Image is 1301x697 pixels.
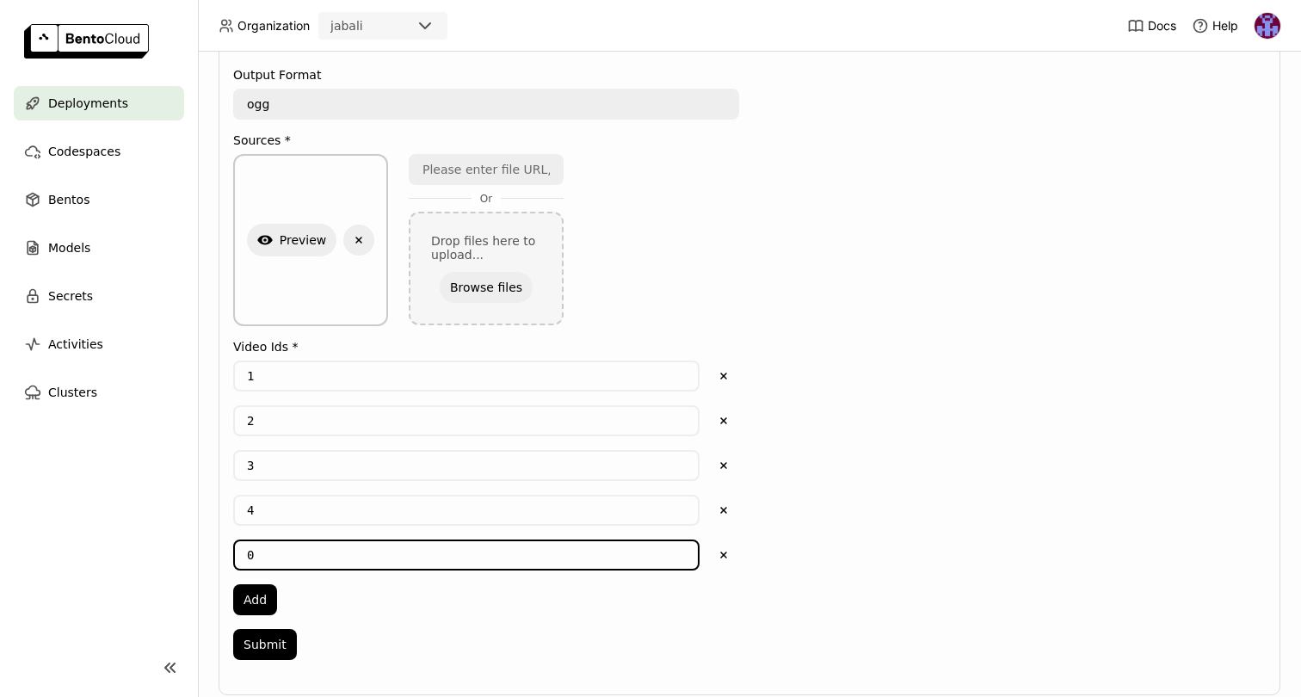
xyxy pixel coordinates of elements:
[14,134,184,169] a: Codespaces
[1192,17,1238,34] div: Help
[330,17,363,34] div: jabali
[472,192,501,206] span: Or
[716,413,731,429] svg: Delete
[247,224,337,256] button: Preview
[14,182,184,217] a: Bentos
[1255,13,1280,39] img: Alex Karguine
[233,629,297,660] button: Submit
[716,368,731,384] svg: Delete
[237,18,310,34] span: Organization
[24,24,149,59] img: logo
[716,458,731,473] svg: Delete
[14,327,184,361] a: Activities
[410,156,562,183] input: Please enter file URL, for example: https://example.com/file_url
[351,232,367,248] svg: Delete
[14,279,184,313] a: Secrets
[48,141,120,162] span: Codespaces
[48,286,93,306] span: Secrets
[431,234,541,262] div: Drop files here to upload...
[14,86,184,120] a: Deployments
[233,133,739,147] label: Sources *
[233,584,277,615] button: Add
[1212,18,1238,34] span: Help
[235,90,737,118] textarea: ogg
[1127,17,1176,34] a: Docs
[48,189,89,210] span: Bentos
[48,382,97,403] span: Clusters
[1148,18,1176,34] span: Docs
[716,503,731,518] svg: Delete
[440,272,533,303] button: Browse files
[48,93,128,114] span: Deployments
[257,232,273,248] svg: Show
[14,231,184,265] a: Models
[48,237,90,258] span: Models
[233,340,739,354] label: Video Ids *
[14,375,184,410] a: Clusters
[365,18,367,35] input: Selected jabali.
[716,547,731,563] svg: Delete
[48,334,103,355] span: Activities
[233,68,739,82] label: Output Format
